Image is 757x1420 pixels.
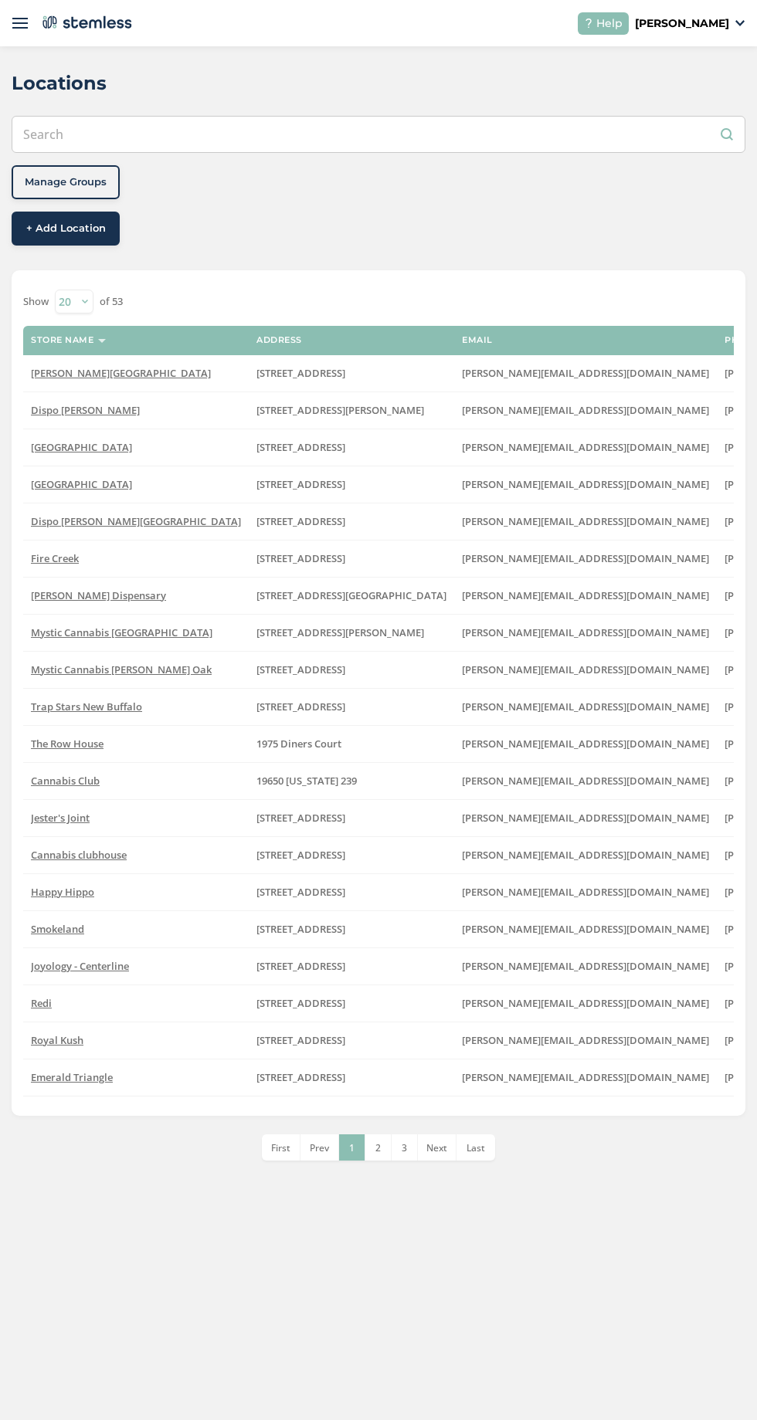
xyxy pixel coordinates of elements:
[31,811,90,825] span: Jester's Joint
[31,922,84,936] span: Smokeland
[462,663,709,676] label: ryan@dispojoy.com
[31,367,241,380] label: Dispo Hazel Park
[12,212,120,246] button: + Add Location
[31,404,241,417] label: Dispo Romeo
[31,588,166,602] span: [PERSON_NAME] Dispensary
[23,294,49,310] label: Show
[256,700,345,713] span: [STREET_ADDRESS]
[462,366,709,380] span: [PERSON_NAME][EMAIL_ADDRESS][DOMAIN_NAME]
[98,339,106,343] img: icon-sort-1e1d7615.svg
[256,515,446,528] label: 50 North Territorial Road
[462,737,709,751] span: [PERSON_NAME][EMAIL_ADDRESS][DOMAIN_NAME]
[31,514,241,528] span: Dispo [PERSON_NAME][GEOGRAPHIC_DATA]
[256,625,424,639] span: [STREET_ADDRESS][PERSON_NAME]
[462,996,709,1010] span: [PERSON_NAME][EMAIL_ADDRESS][DOMAIN_NAME]
[31,663,241,676] label: Mystic Cannabis Burr Oak
[256,478,446,491] label: 305 North Euclid Avenue
[462,1070,709,1084] span: [PERSON_NAME][EMAIL_ADDRESS][DOMAIN_NAME]
[12,165,120,199] button: Manage Groups
[256,959,345,973] span: [STREET_ADDRESS]
[462,551,709,565] span: [PERSON_NAME][EMAIL_ADDRESS][DOMAIN_NAME]
[31,551,79,565] span: Fire Creek
[462,923,709,936] label: ryan@dispojoy.com
[467,1141,485,1154] span: Last
[31,737,104,751] span: The Row House
[375,1141,381,1154] span: 2
[25,175,107,190] span: Manage Groups
[462,478,709,491] label: ryan@dispojoy.com
[462,589,709,602] label: ryan@dispojoy.com
[256,700,446,713] label: 13964 Grand Avenue
[462,811,709,825] span: [PERSON_NAME][EMAIL_ADDRESS][DOMAIN_NAME]
[256,441,446,454] label: 3843 North Euclid Avenue
[256,811,345,825] span: [STREET_ADDRESS]
[462,774,709,788] span: [PERSON_NAME][EMAIL_ADDRESS][DOMAIN_NAME]
[256,737,341,751] span: 1975 Diners Court
[462,737,709,751] label: ryan@dispojoy.com
[256,551,345,565] span: [STREET_ADDRESS]
[462,774,709,788] label: ryan@dispojoy.com
[31,663,212,676] span: Mystic Cannabis [PERSON_NAME] Oak
[31,812,241,825] label: Jester's Joint
[31,589,241,602] label: Berna Leno Dispensary
[256,997,446,1010] label: 24 Elliot Street
[256,1070,345,1084] span: [STREET_ADDRESS]
[462,886,709,899] label: ryan@dispojoy.com
[31,403,140,417] span: Dispo [PERSON_NAME]
[462,625,709,639] span: [PERSON_NAME][EMAIL_ADDRESS][DOMAIN_NAME]
[256,403,424,417] span: [STREET_ADDRESS][PERSON_NAME]
[462,515,709,528] label: ryan@dispojoy.com
[256,335,302,345] label: Address
[256,626,446,639] label: 35005 Bordman Road
[31,335,93,345] label: Store name
[31,774,241,788] label: Cannabis Club
[462,960,709,973] label: ryan@dispojoy.com
[349,1141,355,1154] span: 1
[426,1141,447,1154] span: Next
[31,886,241,899] label: Happy Hippo
[256,886,446,899] label: 2818 Flint Street
[271,1141,290,1154] span: First
[31,441,241,454] label: Dispo Bay City North
[256,1033,345,1047] span: [STREET_ADDRESS]
[462,1071,709,1084] label: ryan@dispojoy.com
[31,477,132,491] span: [GEOGRAPHIC_DATA]
[12,69,107,97] h2: Locations
[12,116,745,153] input: Search
[462,441,709,454] label: ryan@dispojoy.com
[256,848,345,862] span: [STREET_ADDRESS]
[31,1070,113,1084] span: Emerald Triangle
[462,514,709,528] span: [PERSON_NAME][EMAIL_ADDRESS][DOMAIN_NAME]
[31,552,241,565] label: Fire Creek
[256,996,345,1010] span: [STREET_ADDRESS]
[680,1346,757,1420] iframe: Chat Widget
[256,588,446,602] span: [STREET_ADDRESS][GEOGRAPHIC_DATA]
[462,367,709,380] label: ryan@dispojoy.com
[680,1346,757,1420] div: Widget de chat
[31,440,132,454] span: [GEOGRAPHIC_DATA]
[256,367,446,380] label: 634 West 9 Mile Road
[256,440,345,454] span: [STREET_ADDRESS]
[256,514,345,528] span: [STREET_ADDRESS]
[256,366,345,380] span: [STREET_ADDRESS]
[462,626,709,639] label: ryan@dispojoy.com
[31,848,127,862] span: Cannabis clubhouse
[31,1034,241,1047] label: Royal Kush
[100,294,123,310] label: of 53
[256,404,446,417] label: 100 Shafer Drive
[256,849,446,862] label: 70 East Main Street
[31,700,241,713] label: Trap Stars New Buffalo
[462,403,709,417] span: [PERSON_NAME][EMAIL_ADDRESS][DOMAIN_NAME]
[256,812,446,825] label: 70 Easton Avenue
[256,1034,446,1047] label: 2818 Flint Street
[256,922,345,936] span: [STREET_ADDRESS]
[256,477,345,491] span: [STREET_ADDRESS]
[31,960,241,973] label: Joyology - Centerline
[256,885,345,899] span: [STREET_ADDRESS]
[462,335,493,345] label: Email
[256,737,446,751] label: 1975 Diners Court
[462,700,709,713] span: [PERSON_NAME][EMAIL_ADDRESS][DOMAIN_NAME]
[256,663,345,676] span: [STREET_ADDRESS]
[462,885,709,899] span: [PERSON_NAME][EMAIL_ADDRESS][DOMAIN_NAME]
[462,849,709,862] label: ryan@dispojoy.com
